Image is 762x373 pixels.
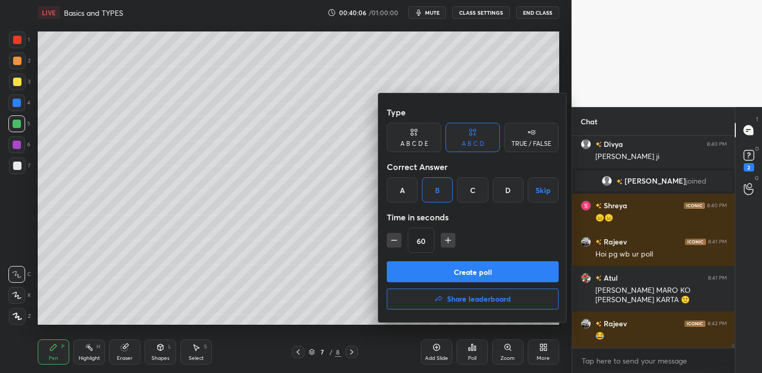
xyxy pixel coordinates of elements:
[387,207,559,228] div: Time in seconds
[387,177,418,203] div: A
[400,141,428,147] div: A B C D E
[493,177,524,203] div: D
[511,141,551,147] div: TRUE / FALSE
[447,295,511,303] h4: Share leaderboard
[387,156,559,177] div: Correct Answer
[387,261,559,282] button: Create poll
[387,102,559,123] div: Type
[528,177,559,203] button: Skip
[462,141,484,147] div: A B C D
[457,177,488,203] div: C
[422,177,453,203] div: B
[387,289,559,310] button: Share leaderboard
